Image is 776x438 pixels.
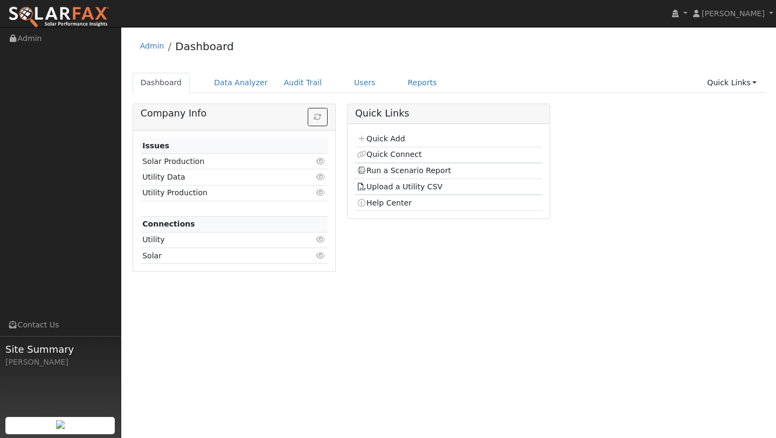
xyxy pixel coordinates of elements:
span: [PERSON_NAME] [702,9,765,18]
a: Data Analyzer [206,73,276,93]
a: Audit Trail [276,73,330,93]
a: Help Center [357,199,412,207]
td: Utility [141,232,297,248]
i: Click to view [316,173,326,181]
a: Reports [400,73,445,93]
a: Dashboard [175,40,234,53]
img: retrieve [56,420,65,429]
strong: Issues [142,141,169,150]
i: Click to view [316,158,326,165]
h5: Company Info [141,108,328,119]
h5: Quick Links [355,108,542,119]
a: Quick Links [699,73,765,93]
td: Solar [141,248,297,264]
span: Site Summary [5,342,115,357]
i: Click to view [316,236,326,243]
td: Solar Production [141,154,297,169]
a: Upload a Utility CSV [357,182,442,191]
strong: Connections [142,220,195,228]
a: Users [346,73,384,93]
div: [PERSON_NAME] [5,357,115,368]
a: Quick Connect [357,150,421,159]
a: Admin [140,42,164,50]
a: Run a Scenario Report [357,166,451,175]
i: Click to view [316,252,326,259]
a: Dashboard [133,73,190,93]
td: Utility Production [141,185,297,201]
td: Utility Data [141,169,297,185]
i: Click to view [316,189,326,196]
a: Quick Add [357,134,405,143]
img: SolarFax [8,6,109,29]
